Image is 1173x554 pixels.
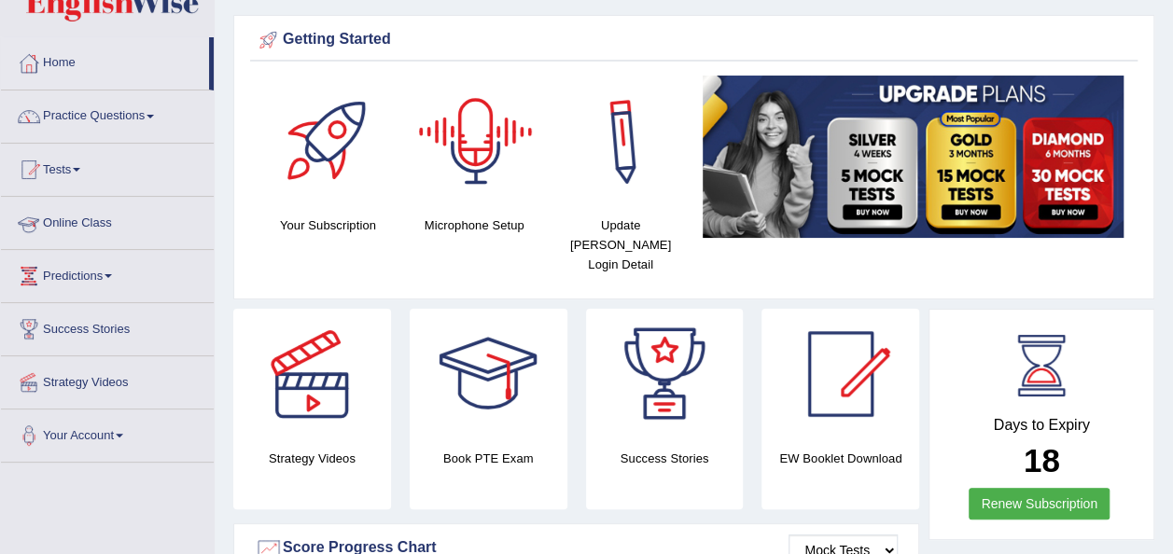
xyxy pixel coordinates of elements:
h4: Book PTE Exam [410,449,567,468]
h4: Days to Expiry [950,417,1133,434]
h4: Strategy Videos [233,449,391,468]
a: Tests [1,144,214,190]
b: 18 [1024,442,1060,478]
h4: Success Stories [586,449,744,468]
a: Strategy Videos [1,356,214,403]
a: Online Class [1,197,214,243]
h4: Update [PERSON_NAME] Login Detail [557,215,685,274]
a: Practice Questions [1,90,214,137]
a: Success Stories [1,303,214,350]
h4: Your Subscription [264,215,392,235]
div: Getting Started [255,26,1133,54]
a: Renew Subscription [969,488,1110,519]
img: small5.jpg [703,76,1124,238]
h4: EW Booklet Download [761,449,919,468]
h4: Microphone Setup [411,215,538,235]
a: Home [1,37,209,84]
a: Predictions [1,250,214,297]
a: Your Account [1,409,214,456]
